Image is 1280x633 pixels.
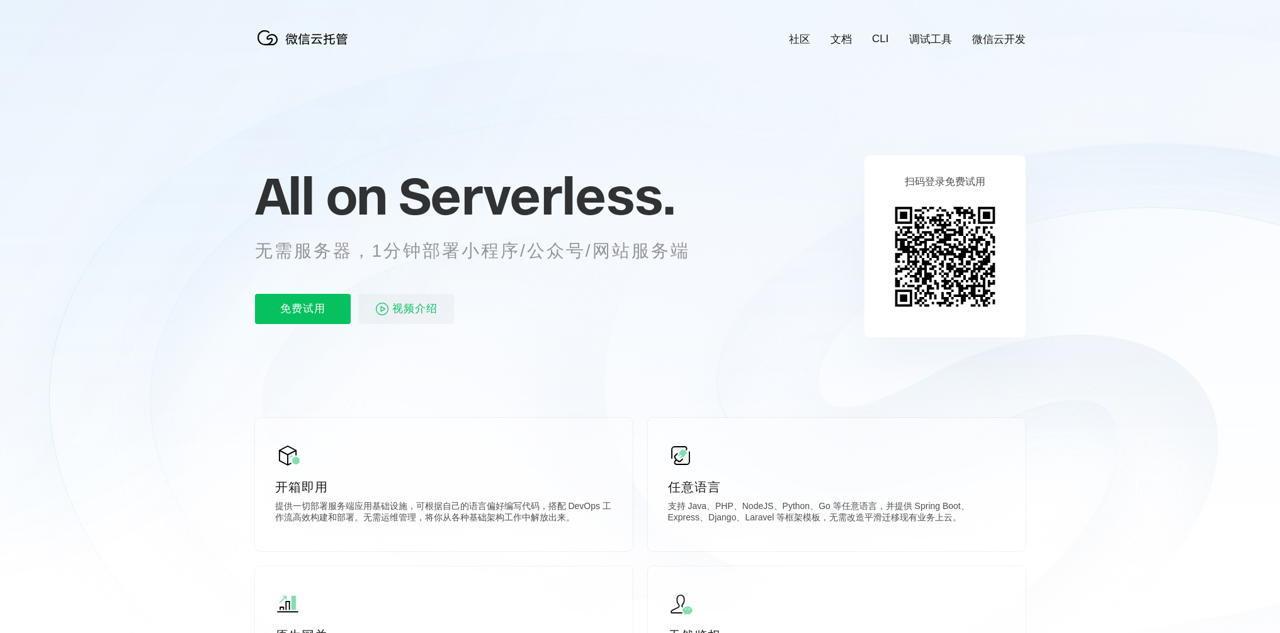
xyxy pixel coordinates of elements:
a: 微信云开发 [972,32,1026,47]
p: 任意语言 [668,478,1005,496]
p: 扫码登录免费试用 [905,176,985,189]
p: 免费试用 [255,294,351,324]
a: CLI [872,33,888,45]
img: 微信云托管 [255,25,356,50]
img: video_play.svg [375,301,390,316]
a: 社区 [789,32,810,47]
a: 调试工具 [909,32,952,47]
p: 开箱即用 [275,478,613,496]
span: Serverless. [399,164,675,227]
a: 微信云托管 [255,42,356,52]
span: 视频介绍 [392,294,438,324]
a: 文档 [830,32,852,47]
p: 支持 Java、PHP、NodeJS、Python、Go 等任意语言，并提供 Spring Boot、Express、Django、Laravel 等框架模板，无需改造平滑迁移现有业务上云。 [668,501,1005,526]
p: 无需服务器，1分钟部署小程序/公众号/网站服务端 [255,238,713,264]
p: 提供一切部署服务端应用基础设施，可根据自己的语言偏好编写代码，搭配 DevOps 工作流高效构建和部署。无需运维管理，将你从各种基础架构工作中解放出来。 [275,501,613,526]
span: All on [255,164,387,227]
